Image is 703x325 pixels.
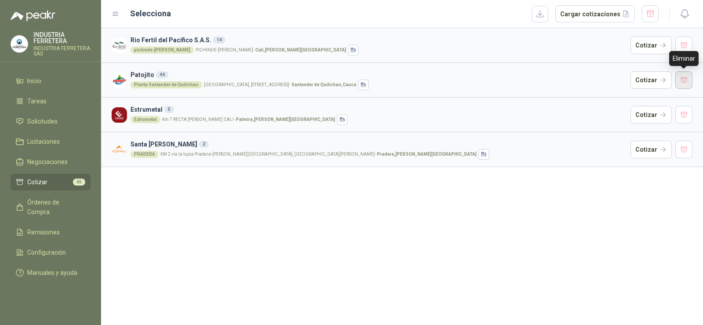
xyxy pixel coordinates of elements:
span: 65 [73,179,85,186]
img: Logo peakr [11,11,55,21]
p: PICHINDE-[PERSON_NAME] - [196,48,346,52]
h3: Estrumetal [130,105,627,114]
h2: Selecciona [130,7,171,20]
span: Configuración [27,248,66,257]
div: 5 [164,106,174,113]
p: INDUSTRIA FERRETERA SAS [33,46,91,56]
span: Remisiones [27,227,60,237]
span: Inicio [27,76,41,86]
div: 44 [156,71,168,78]
a: Manuales y ayuda [11,264,91,281]
a: Inicio [11,73,91,89]
img: Company Logo [112,73,127,88]
strong: Pradera , [PERSON_NAME][GEOGRAPHIC_DATA] [377,152,477,157]
div: 14 [213,37,225,44]
div: Eliminar [669,51,699,66]
span: Licitaciones [27,137,60,146]
p: INDUSTRIA FERRETERA [33,32,91,44]
span: Negociaciones [27,157,68,167]
button: Cotizar [631,71,672,89]
div: Estrumetal [130,116,160,123]
strong: Santander de Quilichao , Cauca [291,82,356,87]
img: Company Logo [11,36,28,52]
span: Solicitudes [27,117,58,126]
h3: Rio Fertil del Pacífico S.A.S. [130,35,627,45]
span: Tareas [27,96,47,106]
a: Órdenes de Compra [11,194,91,220]
span: Órdenes de Compra [27,197,82,217]
div: pichinde-[PERSON_NAME] [130,47,194,54]
p: [GEOGRAPHIC_DATA], [STREET_ADDRESS] - [204,83,356,87]
button: Cotizar [631,106,672,124]
p: Km 7 RECTA [PERSON_NAME] CALI - [162,117,335,122]
img: Company Logo [112,38,127,53]
div: PRADERA [130,151,159,158]
a: Remisiones [11,224,91,241]
span: Manuales y ayuda [27,268,77,278]
a: Tareas [11,93,91,110]
h3: Santa [PERSON_NAME] [130,139,627,149]
h3: Patojito [130,70,627,80]
span: Cotizar [27,177,47,187]
button: Cotizar [631,37,672,54]
div: Planta Santander de Quilichao [130,81,202,88]
img: Company Logo [112,142,127,157]
a: Licitaciones [11,133,91,150]
a: Negociaciones [11,153,91,170]
button: Cargar cotizaciones [555,5,635,23]
a: Cotizar65 [11,174,91,190]
strong: Palmira , [PERSON_NAME][GEOGRAPHIC_DATA] [236,117,335,122]
img: Company Logo [112,107,127,123]
p: KM 2 vía la tupia Pradera-[PERSON_NAME][GEOGRAPHIC_DATA], [GEOGRAPHIC_DATA][PERSON_NAME] - [160,152,477,157]
a: Configuración [11,244,91,261]
strong: Cali , [PERSON_NAME][GEOGRAPHIC_DATA] [255,47,346,52]
button: Cotizar [631,141,672,158]
div: 2 [199,141,209,148]
a: Solicitudes [11,113,91,130]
